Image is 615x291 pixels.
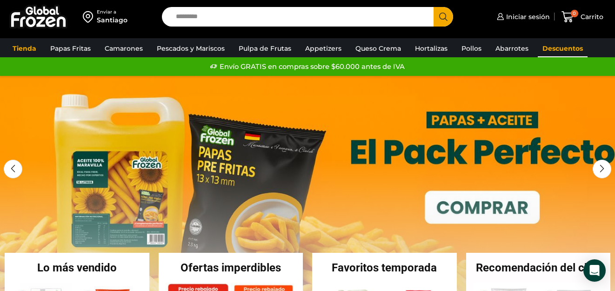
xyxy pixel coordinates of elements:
[97,9,127,15] div: Enviar a
[152,40,229,57] a: Pescados y Mariscos
[410,40,452,57] a: Hortalizas
[4,160,22,178] div: Previous slide
[351,40,406,57] a: Queso Crema
[578,12,603,21] span: Carrito
[100,40,147,57] a: Camarones
[83,9,97,25] img: address-field-icon.svg
[491,40,533,57] a: Abarrotes
[301,40,346,57] a: Appetizers
[5,262,149,273] h2: Lo más vendido
[495,7,550,26] a: Iniciar sesión
[312,262,457,273] h2: Favoritos temporada
[583,259,606,282] div: Open Intercom Messenger
[466,262,611,273] h2: Recomendación del chef
[97,15,127,25] div: Santiago
[46,40,95,57] a: Papas Fritas
[434,7,453,27] button: Search button
[159,262,303,273] h2: Ofertas imperdibles
[538,40,588,57] a: Descuentos
[504,12,550,21] span: Iniciar sesión
[571,10,578,17] span: 0
[234,40,296,57] a: Pulpa de Frutas
[8,40,41,57] a: Tienda
[559,6,606,28] a: 0 Carrito
[593,160,611,178] div: Next slide
[457,40,486,57] a: Pollos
